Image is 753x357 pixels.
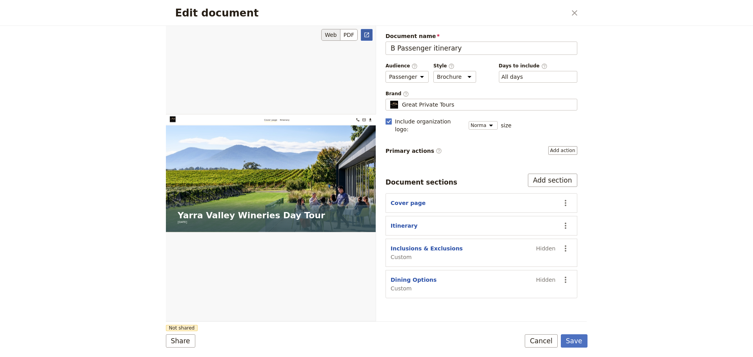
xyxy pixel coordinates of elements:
[386,178,457,187] div: Document sections
[386,32,577,40] span: Document name
[448,63,455,69] span: ​
[499,63,577,69] span: Days to include
[391,253,463,261] span: Custom
[467,6,481,20] a: bookings@greatprivatetours.com.au
[536,245,556,252] span: Hidden
[541,63,547,69] span: ​
[321,29,340,41] button: Web
[28,252,51,262] span: [DATE]
[559,196,572,210] button: Actions
[235,8,266,18] a: Cover page
[536,276,556,284] span: Hidden
[386,42,577,55] input: Document name
[525,334,558,348] button: Cancel
[386,63,429,69] span: Audience
[273,8,296,18] a: Itinerary
[175,7,566,19] h2: Edit document
[386,91,577,97] span: Brand
[386,71,429,83] select: Audience​
[436,148,442,154] span: ​
[453,6,466,20] a: +61 430 279 438
[403,91,409,96] span: ​
[559,273,572,286] button: Actions
[340,29,358,41] button: PDF
[482,6,496,20] button: Download pdf
[501,121,511,129] span: size
[561,334,587,348] button: Save
[361,29,373,41] a: Open full preview
[386,147,442,155] span: Primary actions
[391,276,437,284] button: Dining Options
[395,118,464,133] span: Include organization logo :
[166,325,198,331] span: Not shared
[559,242,572,255] button: Actions
[411,63,418,69] span: ​
[9,5,78,18] img: Great Private Tours logo
[433,63,476,69] span: Style
[391,222,418,230] button: Itinerary
[28,230,381,252] h1: Yarra Valley Wineries Day Tour
[391,285,437,292] span: Custom
[391,245,463,252] button: Inclusions & Exclusions
[502,73,523,81] button: Days to include​Clear input
[559,219,572,232] button: Actions
[548,146,577,155] button: Primary actions​
[469,121,498,130] select: size
[391,199,426,207] button: Cover page
[166,334,195,348] button: Share
[568,6,581,20] button: Close dialog
[402,101,454,109] span: Great Private Tours
[389,101,399,109] img: Profile
[528,174,577,187] button: Add section
[433,71,476,83] select: Style​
